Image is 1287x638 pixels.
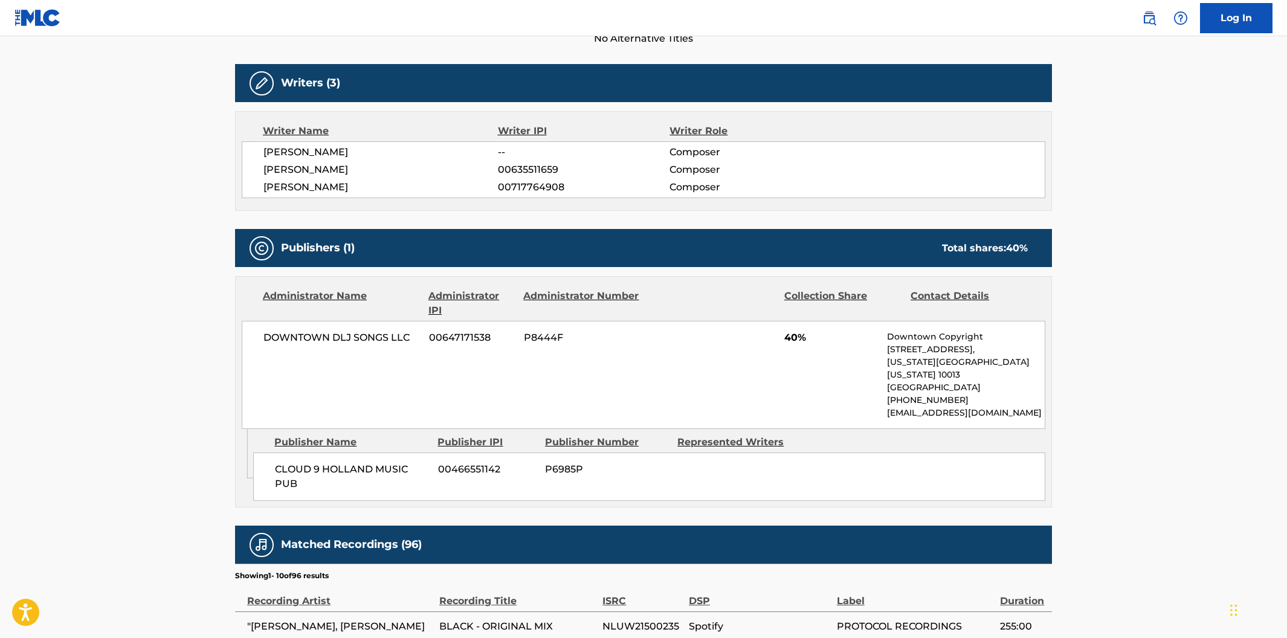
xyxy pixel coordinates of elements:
h5: Matched Recordings (96) [281,538,422,552]
p: [EMAIL_ADDRESS][DOMAIN_NAME] [887,407,1045,419]
div: Writer Role [669,124,826,138]
span: Composer [669,163,826,177]
div: ISRC [602,581,683,608]
div: Total shares: [942,241,1028,256]
a: Public Search [1137,6,1161,30]
div: Recording Artist [247,581,433,608]
p: Downtown Copyright [887,330,1045,343]
div: Publisher Name [274,435,428,449]
span: "[PERSON_NAME], [PERSON_NAME] [247,619,433,634]
span: 00635511659 [498,163,669,177]
span: P6985P [545,462,668,477]
span: NLUW21500235 [602,619,683,634]
span: Spotify [689,619,831,634]
img: help [1173,11,1188,25]
span: Composer [669,145,826,159]
span: CLOUD 9 HOLLAND MUSIC PUB [275,462,429,491]
iframe: Chat Widget [1227,580,1287,638]
span: 40 % [1006,242,1028,254]
img: Publishers [254,241,269,256]
img: MLC Logo [15,9,61,27]
div: Help [1169,6,1193,30]
div: Duration [1000,581,1046,608]
span: DOWNTOWN DLJ SONGS LLC [263,330,420,345]
span: Composer [669,180,826,195]
span: No Alternative Titles [235,31,1052,46]
p: Showing 1 - 10 of 96 results [235,570,329,581]
span: 40% [784,330,878,345]
span: [PERSON_NAME] [263,163,498,177]
h5: Publishers (1) [281,241,355,255]
div: Publisher IPI [437,435,536,449]
div: Publisher Number [545,435,668,449]
span: -- [498,145,669,159]
span: 00717764908 [498,180,669,195]
div: Recording Title [439,581,596,608]
p: [GEOGRAPHIC_DATA] [887,381,1045,394]
img: Matched Recordings [254,538,269,552]
span: BLACK - ORIGINAL MIX [439,619,596,634]
div: Represented Writers [677,435,801,449]
div: Label [837,581,994,608]
div: Writer IPI [498,124,670,138]
h5: Writers (3) [281,76,340,90]
div: Drag [1230,592,1237,628]
div: Collection Share [784,289,902,318]
div: Administrator Name [263,289,419,318]
img: Writers [254,76,269,91]
div: Administrator Number [523,289,640,318]
p: [STREET_ADDRESS], [887,343,1045,356]
span: 255:00 [1000,619,1046,634]
div: DSP [689,581,831,608]
div: Writer Name [263,124,498,138]
span: 00466551142 [438,462,536,477]
span: [PERSON_NAME] [263,180,498,195]
span: 00647171538 [429,330,515,345]
div: Administrator IPI [428,289,514,318]
p: [US_STATE][GEOGRAPHIC_DATA][US_STATE] 10013 [887,356,1045,381]
span: [PERSON_NAME] [263,145,498,159]
p: [PHONE_NUMBER] [887,394,1045,407]
div: Contact Details [911,289,1028,318]
img: search [1142,11,1156,25]
span: PROTOCOL RECORDINGS [837,619,994,634]
span: P8444F [524,330,641,345]
a: Log In [1200,3,1272,33]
